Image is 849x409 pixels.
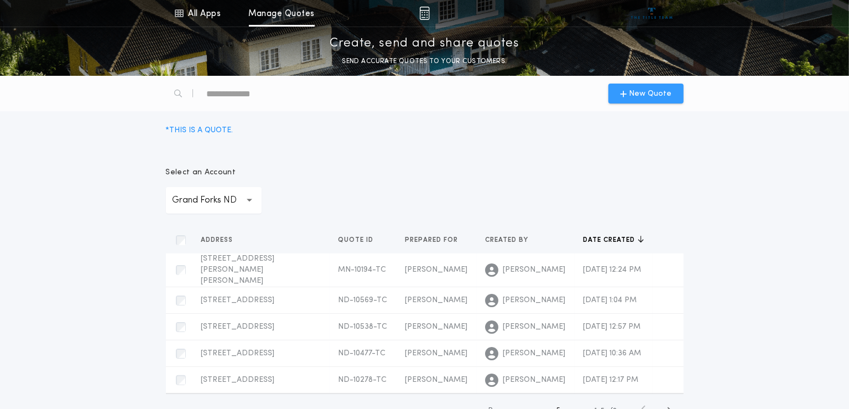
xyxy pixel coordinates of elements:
span: [DATE] 12:57 PM [584,323,641,331]
span: ND-10477-TC [338,349,386,358]
img: vs-icon [631,8,673,19]
button: Created by [486,235,537,246]
span: [PERSON_NAME] [405,296,468,304]
span: [STREET_ADDRESS] [201,349,275,358]
span: [DATE] 12:17 PM [584,376,639,384]
button: Address [201,235,242,246]
span: [PERSON_NAME] [405,266,468,274]
img: img [419,7,430,20]
span: MN-10194-TC [338,266,387,274]
p: Grand Forks ND [173,194,255,207]
span: [DATE] 1:04 PM [584,296,637,304]
span: Quote ID [338,236,376,245]
span: [STREET_ADDRESS] [201,376,275,384]
span: [PERSON_NAME] [405,376,468,384]
span: ND-10538-TC [338,323,388,331]
span: [PERSON_NAME] [503,322,566,333]
span: Date created [584,236,638,245]
p: SEND ACCURATE QUOTES TO YOUR CUSTOMERS. [342,56,507,67]
span: [PERSON_NAME] [503,348,566,359]
span: ND-10278-TC [338,376,387,384]
span: [PERSON_NAME] [405,323,468,331]
span: [PERSON_NAME] [503,265,566,276]
button: New Quote [608,84,684,103]
span: [DATE] 12:24 PM [584,266,642,274]
span: [STREET_ADDRESS] [201,323,275,331]
p: Select an Account [166,167,262,178]
span: [PERSON_NAME] [405,349,468,358]
button: Grand Forks ND [166,187,262,214]
span: [STREET_ADDRESS][PERSON_NAME][PERSON_NAME] [201,255,275,285]
span: Created by [486,236,531,245]
span: [DATE] 10:36 AM [584,349,642,358]
span: [PERSON_NAME] [503,375,566,386]
div: * THIS IS A QUOTE. [166,125,233,136]
p: Create, send and share quotes [330,35,519,53]
span: New Quote [629,88,671,100]
span: [PERSON_NAME] [503,295,566,306]
button: Quote ID [338,235,382,246]
span: Prepared for [405,236,461,245]
button: Date created [584,235,644,246]
span: [STREET_ADDRESS] [201,296,275,304]
span: Address [201,236,236,245]
span: ND-10569-TC [338,296,388,304]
